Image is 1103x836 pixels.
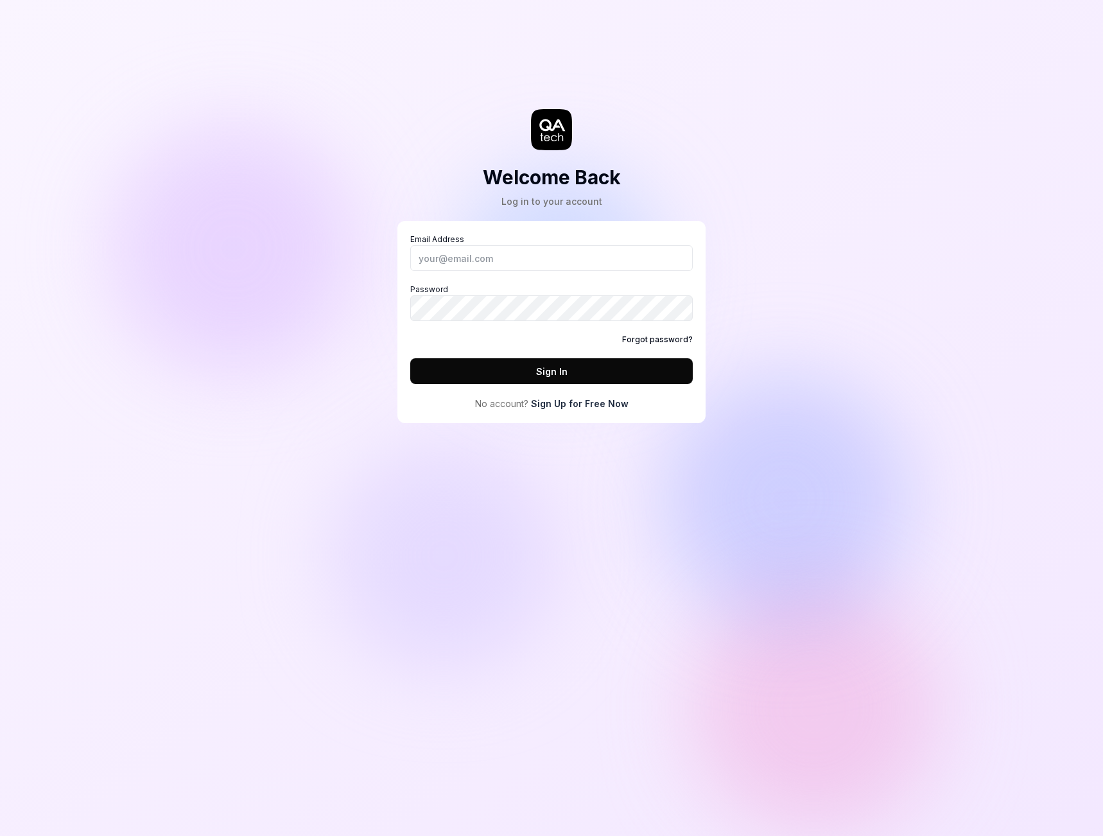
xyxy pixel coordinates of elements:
[531,397,629,410] a: Sign Up for Free Now
[483,195,621,208] div: Log in to your account
[410,358,693,384] button: Sign In
[670,250,685,266] keeper-lock: Open Keeper Popup
[410,284,693,321] label: Password
[410,245,693,271] input: Email AddressOpen Keeper Popup
[410,295,693,321] input: PasswordOpen Keeper Popup
[410,234,693,271] label: Email Address
[475,397,528,410] span: No account?
[483,163,621,192] h2: Welcome Back
[622,334,693,345] a: Forgot password?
